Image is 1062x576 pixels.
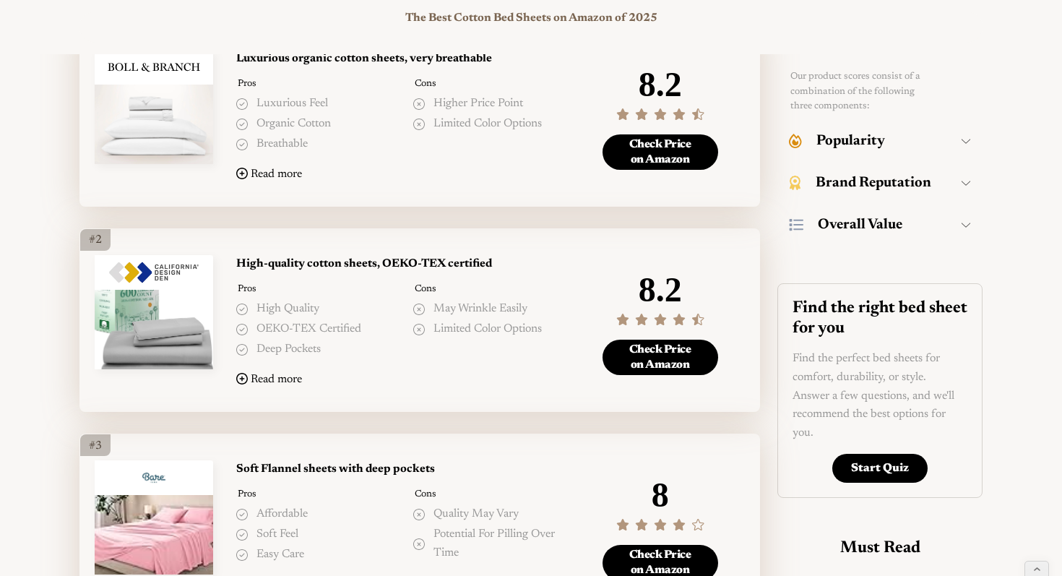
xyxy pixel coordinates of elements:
div: #3 [80,434,111,456]
p: OEKO-TEX certified [256,320,361,339]
p: potential for pilling over time [433,525,576,562]
img: Pros Icon [236,324,248,335]
h2: Find the right bed sheet for you [793,298,967,338]
p: soft feel [256,525,298,544]
p: deep pockets [256,340,321,359]
img: Pros Icon [236,344,248,356]
p: Higher price point [433,95,523,113]
p: Limited color options [433,320,542,339]
h3: Soft Flannel sheets with deep pockets [236,460,575,479]
h3: Popularity [816,132,885,150]
a: Check Priceon Amazon [603,134,718,171]
p: organic cotton [256,115,331,134]
button: Read more [236,368,302,391]
div: Read more [251,168,302,181]
img: Cons Icon [413,509,425,520]
h4: Pros [236,488,399,501]
span: Find the perfect bed sheets for comfort, durability, or style. Answer a few questions, and we'll ... [793,353,954,438]
h4: Cons [413,488,576,501]
h4: Cons [413,283,576,296]
div: 8.2 [616,271,704,328]
img: Pros Icon [236,139,248,150]
div: 8.2 [639,66,682,104]
p: easy care [256,546,304,564]
img: Cons Icon [413,304,425,315]
img: Pros Icon [236,549,248,561]
img: Pros Icon [236,304,248,315]
div: #2 [80,229,111,251]
img: Cons Icon [413,119,425,130]
h4: Cons [413,77,576,90]
h3: Overall Value [818,216,902,233]
div: 8 [652,476,669,515]
div: 8.2 [616,66,704,123]
button: Overall Value [789,207,971,243]
img: Pros Icon [236,98,248,110]
img: Cons Icon [413,98,425,110]
h4: Pros [236,77,399,90]
div: Read more [251,373,302,387]
p: limited color options [433,115,542,134]
a: Check Priceon Amazon [603,340,718,376]
p: Affordable [256,505,308,524]
button: Brand Reputation [789,165,971,201]
button: Read more [236,163,302,186]
button: Popularity [789,123,971,159]
h2: Must Read [840,538,920,559]
div: 8 [616,476,704,533]
img: Pros Icon [236,529,248,541]
h4: Pros [236,283,399,296]
h3: Luxurious organic cotton sheets, very breathable [236,50,575,69]
p: breathable [256,135,308,154]
h3: The Best Cotton Bed Sheets on Amazon of 2025 [79,12,983,25]
span: Our product scores consist of a combination of the following three components: [790,72,920,111]
img: Pros Icon [236,119,248,130]
p: Luxurious feel [256,95,328,113]
div: 8.2 [639,271,682,309]
p: May wrinkle easily [433,300,527,319]
img: Pros Icon [236,509,248,520]
a: Start Quiz [832,454,928,483]
img: Cons Icon [413,538,425,550]
h3: Brand Reputation [816,174,931,192]
p: High quality [256,300,319,319]
h3: High-quality cotton sheets, OEKO-TEX certified [236,255,575,274]
p: Quality may vary [433,505,519,524]
img: Cons Icon [413,324,425,335]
